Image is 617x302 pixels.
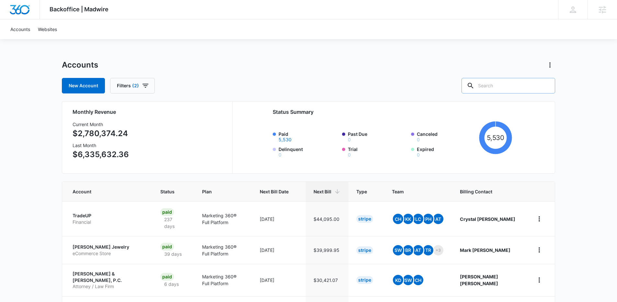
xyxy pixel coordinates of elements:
[252,264,306,296] td: [DATE]
[486,134,504,142] tspan: 5,530
[73,188,135,195] span: Account
[460,188,519,195] span: Billing Contact
[202,212,245,226] p: Marketing 360® Full Platform
[73,121,129,128] h3: Current Month
[534,214,544,224] button: home
[545,60,555,70] button: Actions
[423,245,433,255] span: TR
[413,275,423,285] span: CH
[393,214,403,224] span: CH
[348,146,407,157] label: Trial
[110,78,155,93] button: Filters(2)
[50,6,109,13] span: Backoffice | Madwire
[160,208,174,216] div: Paid
[279,131,338,142] label: Paid
[132,83,139,88] span: (2)
[534,245,544,255] button: home
[273,108,512,116] h2: Status Summary
[6,19,34,39] a: Accounts
[356,215,373,223] div: Stripe
[252,236,306,264] td: [DATE]
[460,274,498,286] strong: [PERSON_NAME] [PERSON_NAME]
[73,271,145,283] p: [PERSON_NAME] & [PERSON_NAME], P.C.
[423,214,433,224] span: PH
[306,236,348,264] td: $39,999.95
[392,188,435,195] span: Team
[403,214,413,224] span: KK
[306,264,348,296] td: $30,421.07
[252,201,306,236] td: [DATE]
[160,216,186,230] p: 237 days
[393,245,403,255] span: SW
[433,245,443,255] span: +3
[160,281,183,287] p: 6 days
[202,273,245,287] p: Marketing 360® Full Platform
[160,243,174,251] div: Paid
[73,212,145,219] p: TradeUP
[403,245,413,255] span: BR
[73,219,145,225] p: Financial
[73,271,145,290] a: [PERSON_NAME] & [PERSON_NAME], P.C.Attorney / Law Firm
[417,146,476,157] label: Expired
[348,131,407,142] label: Past Due
[73,212,145,225] a: TradeUPFinancial
[356,276,373,284] div: Stripe
[460,216,515,222] strong: Crystal [PERSON_NAME]
[73,142,129,149] h3: Last Month
[62,60,98,70] h1: Accounts
[403,275,413,285] span: SW
[356,246,373,254] div: Stripe
[62,78,105,93] a: New Account
[73,244,145,250] p: [PERSON_NAME] Jewelry
[279,137,291,142] button: Paid
[160,273,174,281] div: Paid
[460,247,510,253] strong: Mark [PERSON_NAME]
[160,188,177,195] span: Status
[413,214,423,224] span: LC
[417,131,476,142] label: Canceled
[314,188,331,195] span: Next Bill
[73,128,129,139] p: $2,780,374.24
[202,243,245,257] p: Marketing 360® Full Platform
[73,283,145,290] p: Attorney / Law Firm
[393,275,403,285] span: KD
[279,146,338,157] label: Delinquent
[73,250,145,257] p: eCommerce Store
[73,108,224,116] h2: Monthly Revenue
[433,214,443,224] span: AT
[462,78,555,93] input: Search
[306,201,348,236] td: $44,095.00
[34,19,61,39] a: Websites
[73,149,129,160] p: $6,335,632.36
[413,245,423,255] span: At
[160,251,186,257] p: 39 days
[534,275,544,285] button: home
[356,188,367,195] span: Type
[202,188,245,195] span: Plan
[73,244,145,256] a: [PERSON_NAME] JewelryeCommerce Store
[260,188,289,195] span: Next Bill Date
